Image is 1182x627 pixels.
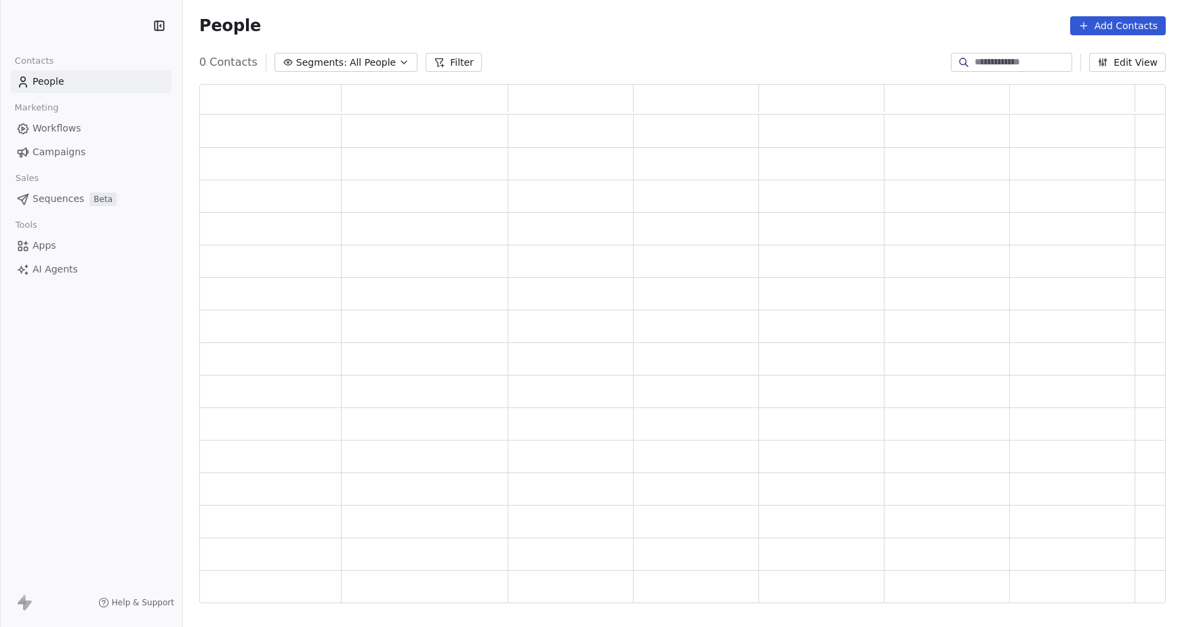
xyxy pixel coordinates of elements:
[33,145,85,159] span: Campaigns
[33,262,78,277] span: AI Agents
[199,16,261,36] span: People
[1070,16,1166,35] button: Add Contacts
[11,188,171,210] a: SequencesBeta
[9,215,43,235] span: Tools
[11,70,171,93] a: People
[350,56,396,70] span: All People
[9,51,60,71] span: Contacts
[89,193,117,206] span: Beta
[11,141,171,163] a: Campaigns
[199,54,258,70] span: 0 Contacts
[11,258,171,281] a: AI Agents
[426,53,482,72] button: Filter
[98,597,174,608] a: Help & Support
[296,56,347,70] span: Segments:
[9,168,45,188] span: Sales
[33,192,84,206] span: Sequences
[33,239,56,253] span: Apps
[11,117,171,140] a: Workflows
[11,235,171,257] a: Apps
[9,98,64,118] span: Marketing
[33,75,64,89] span: People
[1089,53,1166,72] button: Edit View
[112,597,174,608] span: Help & Support
[33,121,81,136] span: Workflows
